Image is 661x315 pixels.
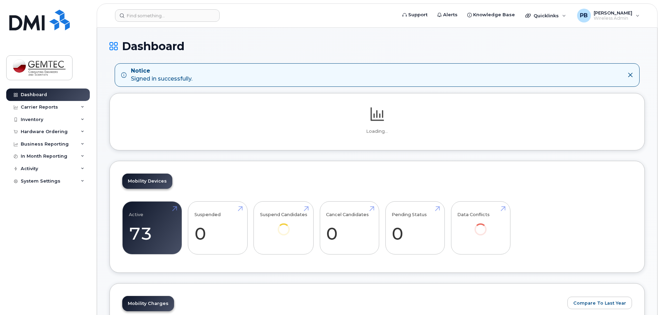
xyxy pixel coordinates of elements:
[131,67,192,75] strong: Notice
[129,205,175,251] a: Active 73
[122,128,632,135] p: Loading...
[392,205,438,251] a: Pending Status 0
[260,205,307,245] a: Suspend Candidates
[194,205,241,251] a: Suspended 0
[457,205,504,245] a: Data Conflicts
[109,40,645,52] h1: Dashboard
[131,67,192,83] div: Signed in successfully.
[326,205,373,251] a: Cancel Candidates 0
[122,174,172,189] a: Mobility Devices
[567,297,632,309] button: Compare To Last Year
[122,296,174,311] a: Mobility Charges
[573,300,626,306] span: Compare To Last Year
